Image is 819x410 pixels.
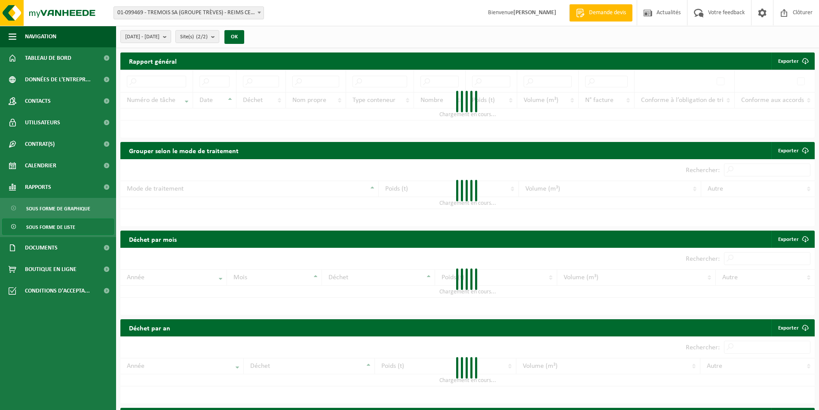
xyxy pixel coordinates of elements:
span: Sous forme de graphique [26,200,90,217]
span: Sous forme de liste [26,219,75,235]
span: Demande devis [587,9,628,17]
a: Exporter [771,142,814,159]
h2: Rapport général [120,52,185,70]
span: [DATE] - [DATE] [125,31,160,43]
span: Calendrier [25,155,56,176]
span: Utilisateurs [25,112,60,133]
button: [DATE] - [DATE] [120,30,171,43]
strong: [PERSON_NAME] [513,9,556,16]
h2: Déchet par mois [120,231,185,247]
count: (2/2) [196,34,208,40]
a: Sous forme de graphique [2,200,114,216]
span: Boutique en ligne [25,259,77,280]
button: Site(s)(2/2) [175,30,219,43]
span: 01-099469 - TREMOIS SA (GROUPE TRÈVES) - REIMS CEDEX 2 [114,7,264,19]
a: Demande devis [569,4,632,22]
span: Documents [25,237,58,259]
span: Données de l'entrepr... [25,69,91,90]
a: Sous forme de liste [2,219,114,235]
button: OK [224,30,244,44]
a: Exporter [771,319,814,336]
a: Exporter [771,231,814,248]
span: Rapports [25,176,51,198]
span: Navigation [25,26,56,47]
span: Tableau de bord [25,47,71,69]
span: Contrat(s) [25,133,55,155]
span: 01-099469 - TREMOIS SA (GROUPE TRÈVES) - REIMS CEDEX 2 [113,6,264,19]
span: Site(s) [180,31,208,43]
span: Conditions d'accepta... [25,280,90,302]
h2: Déchet par an [120,319,179,336]
span: Contacts [25,90,51,112]
button: Exporter [771,52,814,70]
h2: Grouper selon le mode de traitement [120,142,247,159]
